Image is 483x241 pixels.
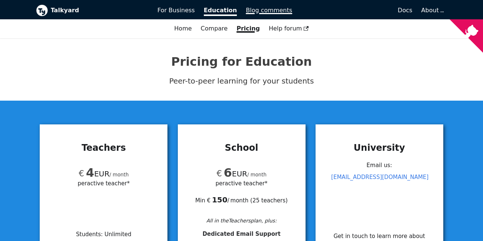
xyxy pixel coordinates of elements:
a: Blog comments [241,4,297,17]
h3: School [187,142,297,153]
small: / month [110,172,129,178]
span: Blog comments [246,7,292,14]
span: Education [204,7,237,16]
span: Help forum [269,25,309,32]
span: EUR [79,169,110,178]
span: 4 [86,166,94,180]
span: Dedicated Email Support [202,231,280,237]
a: Help forum [264,22,313,35]
h3: University [324,142,434,153]
a: Home [170,22,196,35]
img: Talkyard logo [36,4,48,16]
a: [EMAIL_ADDRESS][DOMAIN_NAME] [331,174,428,180]
span: per active teacher* [215,179,267,188]
h1: Pricing for Education [36,54,447,69]
li: Students : Unlimited [76,231,131,238]
a: Education [199,4,242,17]
small: / month [247,172,267,178]
span: Docs [398,7,412,14]
div: All in the Teachers plan, plus: [187,216,297,225]
h3: Teachers [49,142,159,153]
a: For Business [153,4,199,17]
a: Pricing [232,22,264,35]
a: About [421,7,443,14]
div: Min € / month ( 25 teachers ) [187,188,297,205]
span: 6 [224,166,232,180]
a: Compare [201,25,228,32]
b: 150 [212,195,228,204]
b: Talkyard [51,6,147,15]
div: Email us: [324,159,434,216]
span: € [216,169,222,178]
span: EUR [216,169,247,178]
p: Peer-to-peer learning for your students [36,75,447,87]
span: For Business [157,7,195,14]
span: per active teacher* [78,179,130,188]
a: Talkyard logoTalkyard [36,4,147,16]
a: Docs [297,4,417,17]
span: € [79,169,84,178]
